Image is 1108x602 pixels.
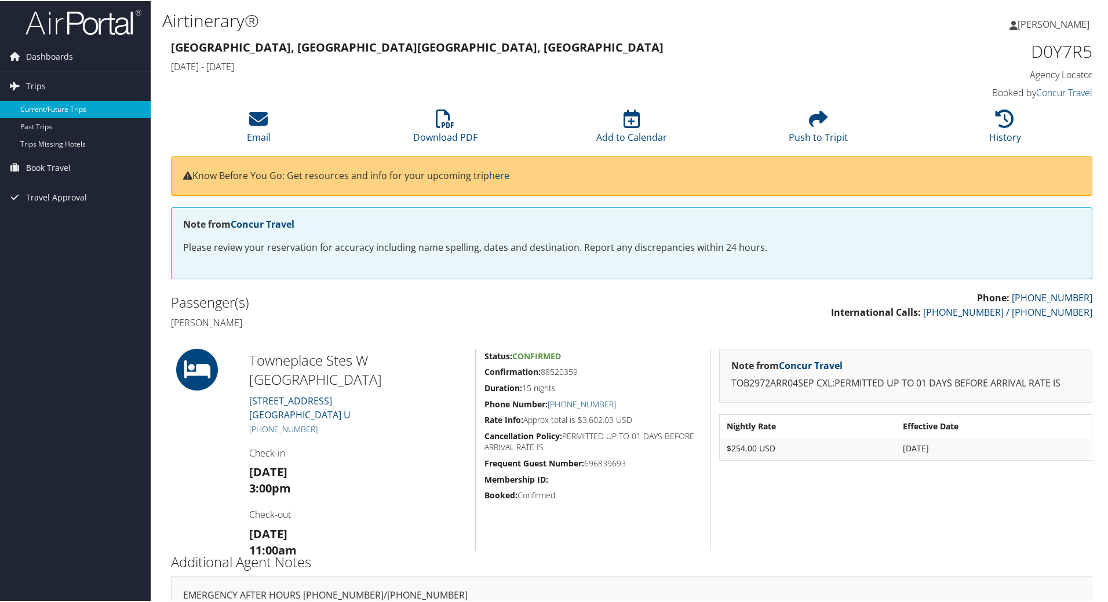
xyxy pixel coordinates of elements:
h4: [DATE] - [DATE] [171,59,858,72]
h2: Passenger(s) [171,291,623,311]
a: Add to Calendar [596,115,667,143]
a: Push to Tripit [789,115,848,143]
a: [PHONE_NUMBER] [249,422,318,433]
h2: Towneplace Stes W [GEOGRAPHIC_DATA] [249,349,466,388]
h1: D0Y7R5 [875,38,1092,63]
td: [DATE] [897,437,1091,458]
td: $254.00 USD [721,437,896,458]
strong: Phone: [977,290,1009,303]
h5: 696839693 [484,457,701,468]
img: airportal-logo.png [25,8,141,35]
strong: International Calls: [831,305,921,318]
strong: Phone Number: [484,397,548,408]
strong: Membership ID: [484,473,548,484]
h4: Booked by [875,85,1092,98]
strong: Note from [731,358,843,371]
h2: Additional Agent Notes [171,551,1092,571]
strong: Note from [183,217,294,229]
p: Please review your reservation for accuracy including name spelling, dates and destination. Repor... [183,239,1080,254]
a: [PHONE_NUMBER] [1012,290,1092,303]
strong: Cancellation Policy: [484,429,562,440]
strong: 3:00pm [249,479,291,495]
span: Confirmed [512,349,561,360]
strong: [GEOGRAPHIC_DATA], [GEOGRAPHIC_DATA] [GEOGRAPHIC_DATA], [GEOGRAPHIC_DATA] [171,38,664,54]
h5: 15 nights [484,381,701,393]
strong: Status: [484,349,512,360]
h4: Agency Locator [875,67,1092,80]
h5: Confirmed [484,488,701,500]
a: Concur Travel [1036,85,1092,98]
strong: Frequent Guest Number: [484,457,584,468]
span: Travel Approval [26,182,87,211]
h5: 88520359 [484,365,701,377]
strong: 11:00am [249,541,297,557]
a: History [989,115,1021,143]
h5: Approx total is $3,602.03 USD [484,413,701,425]
h1: Airtinerary® [162,8,788,32]
span: [PERSON_NAME] [1018,17,1089,30]
span: Trips [26,71,46,100]
h4: Check-in [249,446,466,458]
a: [PERSON_NAME] [1009,6,1101,41]
a: [STREET_ADDRESS][GEOGRAPHIC_DATA] U [249,393,351,420]
strong: Duration: [484,381,522,392]
a: here [489,168,509,181]
a: Download PDF [413,115,478,143]
strong: Booked: [484,488,517,499]
strong: [DATE] [249,463,287,479]
strong: Rate Info: [484,413,523,424]
h4: [PERSON_NAME] [171,315,623,328]
a: Concur Travel [779,358,843,371]
h5: PERMITTED UP TO 01 DAYS BEFORE ARRIVAL RATE IS [484,429,701,452]
a: Email [247,115,271,143]
a: [PHONE_NUMBER] [548,397,616,408]
a: [PHONE_NUMBER] / [PHONE_NUMBER] [923,305,1092,318]
span: Book Travel [26,152,71,181]
th: Effective Date [897,415,1091,436]
p: Know Before You Go: Get resources and info for your upcoming trip [183,167,1080,183]
th: Nightly Rate [721,415,896,436]
p: TOB2972ARR04SEP CXL:PERMITTED UP TO 01 DAYS BEFORE ARRIVAL RATE IS [731,375,1080,390]
strong: [DATE] [249,525,287,541]
h4: Check-out [249,507,466,520]
a: Concur Travel [231,217,294,229]
span: Dashboards [26,41,73,70]
strong: Confirmation: [484,365,541,376]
